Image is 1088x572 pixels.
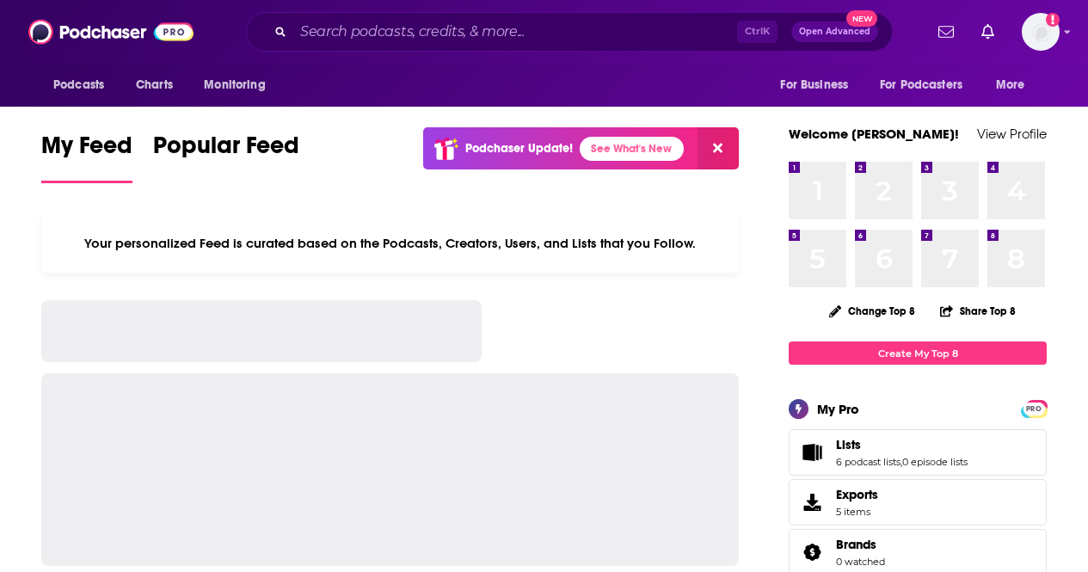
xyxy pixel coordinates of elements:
a: Exports [789,479,1047,526]
a: 0 watched [836,556,885,568]
span: Exports [795,490,829,514]
a: Popular Feed [153,131,299,183]
span: More [996,73,1025,97]
button: open menu [192,69,287,101]
a: Show notifications dropdown [974,17,1001,46]
span: Brands [836,537,876,552]
button: open menu [869,69,987,101]
span: Monitoring [204,73,265,97]
span: For Podcasters [880,73,962,97]
a: Brands [836,537,885,552]
button: Open AdvancedNew [791,22,878,42]
a: Brands [795,540,829,564]
span: PRO [1023,403,1044,415]
span: My Feed [41,131,132,170]
a: Lists [836,437,968,452]
a: 0 episode lists [902,456,968,468]
a: Charts [125,69,183,101]
a: 6 podcast lists [836,456,901,468]
span: Popular Feed [153,131,299,170]
span: Exports [836,487,878,502]
input: Search podcasts, credits, & more... [293,18,737,46]
a: Create My Top 8 [789,341,1047,365]
span: Charts [136,73,173,97]
span: Podcasts [53,73,104,97]
span: , [901,456,902,468]
a: See What's New [580,137,684,161]
span: For Business [780,73,848,97]
span: New [846,10,877,27]
a: Lists [795,440,829,464]
span: 5 items [836,506,878,518]
a: PRO [1023,402,1044,415]
button: open menu [41,69,126,101]
div: My Pro [817,401,859,417]
span: Ctrl K [737,21,778,43]
span: Lists [836,437,861,452]
span: Logged in as hjones [1022,13,1060,51]
button: Change Top 8 [819,300,925,322]
svg: Add a profile image [1046,13,1060,27]
a: Welcome [PERSON_NAME]! [789,126,959,142]
span: Lists [789,429,1047,476]
img: User Profile [1022,13,1060,51]
div: Search podcasts, credits, & more... [246,12,893,52]
div: Your personalized Feed is curated based on the Podcasts, Creators, Users, and Lists that you Follow. [41,214,739,273]
img: Podchaser - Follow, Share and Rate Podcasts [28,15,194,48]
button: open menu [984,69,1047,101]
button: open menu [768,69,870,101]
button: Share Top 8 [939,294,1017,328]
button: Show profile menu [1022,13,1060,51]
p: Podchaser Update! [465,141,573,156]
a: My Feed [41,131,132,183]
a: View Profile [977,126,1047,142]
span: Open Advanced [799,28,870,36]
a: Show notifications dropdown [931,17,961,46]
